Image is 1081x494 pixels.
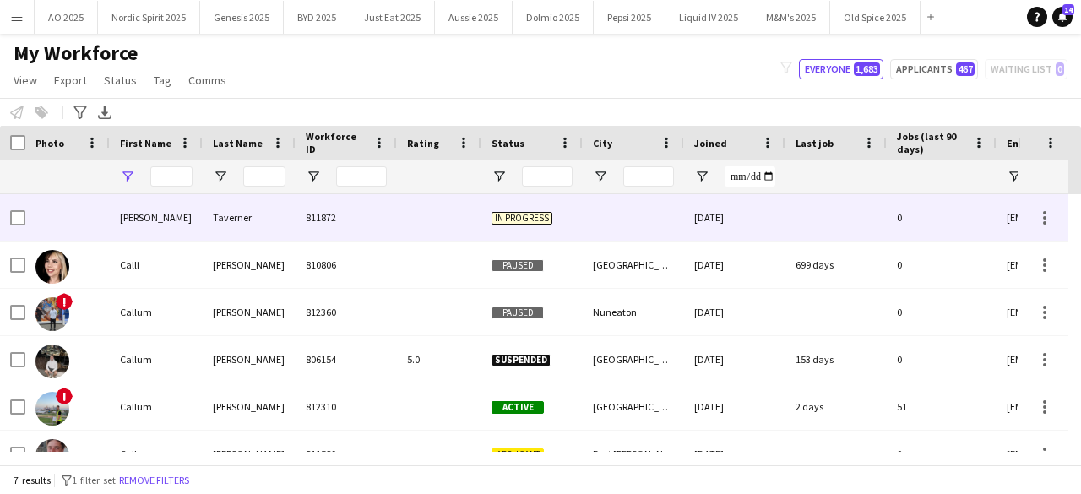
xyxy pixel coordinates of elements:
span: In progress [492,212,552,225]
span: Photo [35,137,64,149]
span: Export [54,73,87,88]
div: 810806 [296,242,397,288]
a: Tag [147,69,178,91]
div: 811872 [296,194,397,241]
button: Open Filter Menu [694,169,709,184]
span: View [14,73,37,88]
button: Open Filter Menu [492,169,507,184]
div: [DATE] [684,383,785,430]
button: Just Eat 2025 [350,1,435,34]
button: Applicants467 [890,59,978,79]
button: Aussie 2025 [435,1,513,34]
button: Open Filter Menu [593,169,608,184]
span: ! [56,388,73,404]
img: Callum Hartfield [35,392,69,426]
button: Open Filter Menu [1007,169,1022,184]
span: 1,683 [854,62,880,76]
div: [GEOGRAPHIC_DATA] [583,383,684,430]
button: Everyone1,683 [799,59,883,79]
app-action-btn: Advanced filters [70,102,90,122]
span: ! [56,293,73,310]
span: Suspended [492,354,551,366]
span: Jobs (last 90 days) [897,130,966,155]
div: 806154 [296,336,397,383]
span: Last Name [213,137,263,149]
div: Callum [110,383,203,430]
div: Calli [110,242,203,288]
div: 812310 [296,383,397,430]
span: 467 [956,62,975,76]
span: Workforce ID [306,130,367,155]
div: [DATE] [684,242,785,288]
div: 153 days [785,336,887,383]
span: 1 filter set [72,474,116,486]
a: Comms [182,69,233,91]
span: Status [104,73,137,88]
div: [DATE] [684,289,785,335]
span: First Name [120,137,171,149]
span: Active [492,401,544,414]
div: [DATE] [684,431,785,477]
div: [PERSON_NAME] [203,431,296,477]
div: [DATE] [684,194,785,241]
span: Joined [694,137,727,149]
input: First Name Filter Input [150,166,193,187]
div: 5.0 [397,336,481,383]
button: Open Filter Menu [306,169,321,184]
button: Pepsi 2025 [594,1,665,34]
button: AO 2025 [35,1,98,34]
div: [PERSON_NAME] [203,242,296,288]
button: Dolmio 2025 [513,1,594,34]
button: BYD 2025 [284,1,350,34]
img: Callum Howell [35,439,69,473]
span: City [593,137,612,149]
div: [PERSON_NAME] [203,383,296,430]
button: Genesis 2025 [200,1,284,34]
input: Workforce ID Filter Input [336,166,387,187]
div: Callum [110,431,203,477]
span: Paused [492,307,544,319]
div: East [PERSON_NAME] [583,431,684,477]
input: Status Filter Input [522,166,573,187]
div: 812360 [296,289,397,335]
a: 14 [1052,7,1073,27]
button: M&M's 2025 [752,1,830,34]
button: Liquid IV 2025 [665,1,752,34]
button: Nordic Spirit 2025 [98,1,200,34]
a: View [7,69,44,91]
div: Taverner [203,194,296,241]
div: [DATE] [684,336,785,383]
span: My Workforce [14,41,138,66]
a: Status [97,69,144,91]
input: Joined Filter Input [725,166,775,187]
button: Remove filters [116,471,193,490]
div: Callum [110,336,203,383]
span: 14 [1062,4,1074,15]
app-action-btn: Export XLSX [95,102,115,122]
button: Open Filter Menu [120,169,135,184]
div: 0 [887,336,997,383]
div: 0 [887,289,997,335]
div: 811589 [296,431,397,477]
div: [PERSON_NAME] [203,289,296,335]
span: Email [1007,137,1034,149]
div: 51 [887,383,997,430]
span: Comms [188,73,226,88]
span: Applicant [492,448,544,461]
span: Status [492,137,524,149]
div: Callum [110,289,203,335]
div: [GEOGRAPHIC_DATA] [583,336,684,383]
button: Old Spice 2025 [830,1,921,34]
div: 0 [887,242,997,288]
a: Export [47,69,94,91]
div: 0 [887,194,997,241]
div: 0 [887,431,997,477]
span: Last job [796,137,834,149]
span: Paused [492,259,544,272]
div: [PERSON_NAME] [203,336,296,383]
img: Calli Clifford [35,250,69,284]
div: [PERSON_NAME] [110,194,203,241]
input: City Filter Input [623,166,674,187]
img: Callum Hartfield [35,345,69,378]
div: 699 days [785,242,887,288]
